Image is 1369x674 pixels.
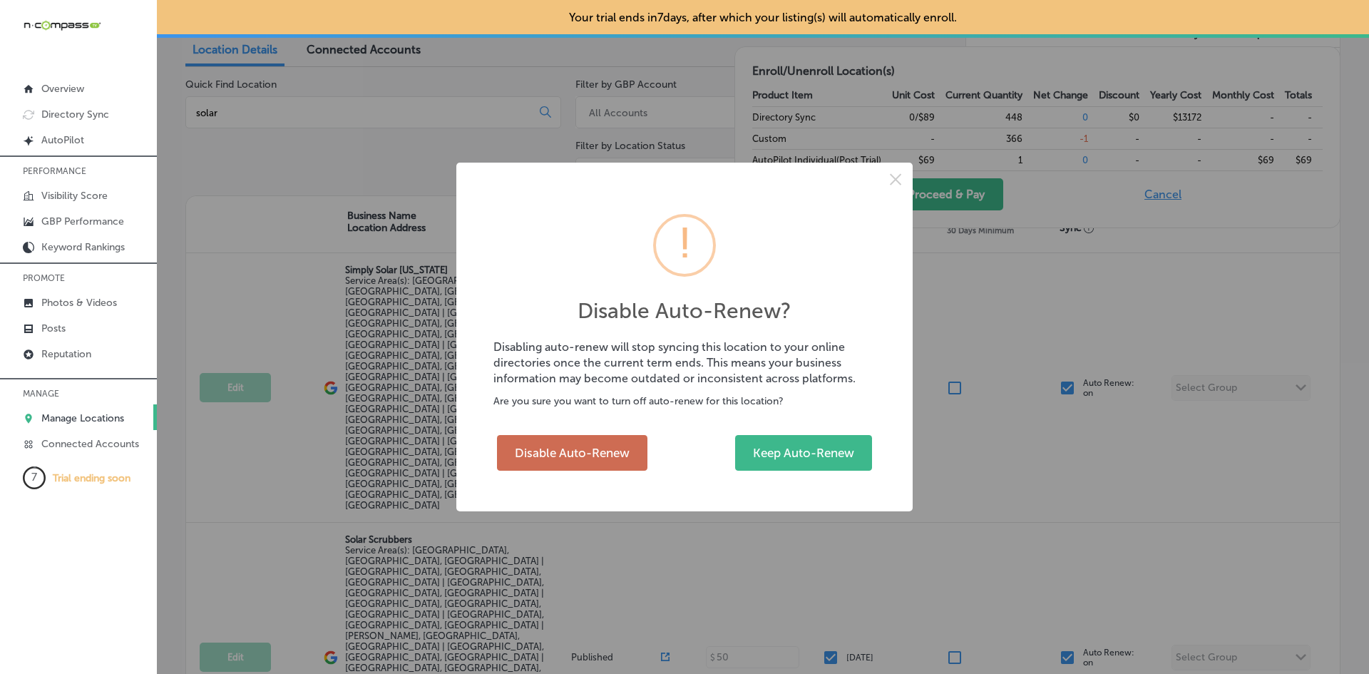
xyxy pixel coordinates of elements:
button: Keep Auto-Renew [735,435,872,471]
button: Close this dialog [878,163,913,197]
p: Posts [41,322,66,335]
p: Visibility Score [41,190,108,202]
p: GBP Performance [41,215,124,228]
p: Trial ending soon [53,472,130,484]
p: Reputation [41,348,91,360]
h2: Disable Auto-Renew? [578,298,791,324]
p: Keyword Rankings [41,241,125,253]
img: 660ab0bf-5cc7-4cb8-ba1c-48b5ae0f18e60NCTV_CLogo_TV_Black_-500x88.png [23,19,101,32]
p: Connected Accounts [41,438,139,450]
p: AutoPilot [41,134,84,146]
p: Disabling auto-renew will stop syncing this location to your online directories once the current ... [493,339,876,387]
p: Photos & Videos [41,297,117,309]
button: Disable Auto-Renew [497,435,647,471]
p: Your trial ends in 7 days, after which your listing(s) will automatically enroll. [569,11,957,24]
p: Directory Sync [41,108,109,121]
text: 7 [31,471,37,484]
p: Are you sure you want to turn off auto-renew for this location? [493,394,876,409]
p: Overview [41,83,84,95]
p: Manage Locations [41,412,124,424]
